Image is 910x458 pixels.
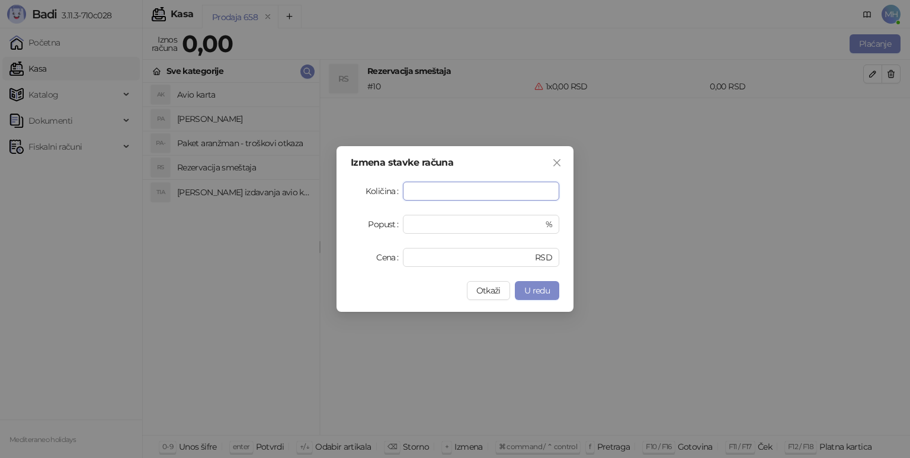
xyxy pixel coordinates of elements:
label: Cena [376,248,403,267]
span: U redu [524,285,550,296]
label: Popust [368,215,403,234]
input: Cena [410,249,533,266]
div: Izmena stavke računa [351,158,559,167]
button: Close [547,153,566,172]
label: Količina [366,182,403,201]
button: U redu [515,281,559,300]
span: Otkaži [476,285,501,296]
span: close [552,158,562,167]
input: Popust [410,215,543,233]
input: Količina [403,182,559,200]
button: Otkaži [467,281,510,300]
span: Zatvori [547,158,566,167]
